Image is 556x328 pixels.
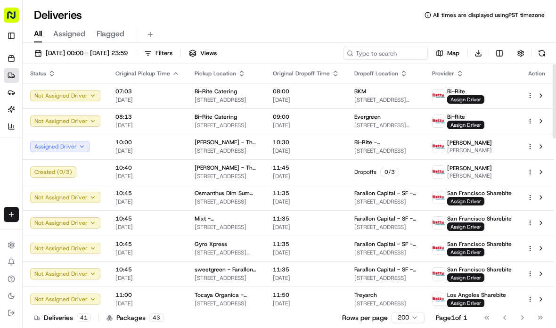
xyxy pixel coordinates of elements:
[155,49,172,57] span: Filters
[433,166,445,178] img: betty.jpg
[354,189,417,197] span: Farallon Capital - SF - Floor Floor 19
[354,70,398,77] span: Dropoff Location
[25,61,155,71] input: Clear
[433,191,445,204] img: betty.jpg
[115,249,180,256] span: [DATE]
[115,88,180,95] span: 07:03
[273,240,339,248] span: 11:35
[273,274,339,282] span: [DATE]
[34,313,91,322] div: Deliveries
[354,215,417,222] span: Farallon Capital - SF - Floor Floor 19
[115,223,180,231] span: [DATE]
[30,192,100,203] button: Not Assigned Driver
[447,273,484,282] span: Assign Driver
[6,181,76,198] a: 📗Knowledge Base
[9,137,25,152] img: bettytllc
[273,139,339,146] span: 10:30
[273,164,339,172] span: 11:45
[273,88,339,95] span: 08:00
[30,70,46,77] span: Status
[354,274,417,282] span: [STREET_ADDRESS]
[149,313,164,322] div: 43
[195,172,258,180] span: [STREET_ADDRESS]
[432,70,454,77] span: Provider
[273,300,339,307] span: [DATE]
[30,294,100,305] button: Not Assigned Driver
[447,172,492,180] span: [PERSON_NAME]
[115,291,180,299] span: 11:00
[195,249,258,256] span: [STREET_ADDRESS][PERSON_NAME]
[433,217,445,229] img: betty.jpg
[185,47,221,60] button: Views
[30,115,100,127] button: Not Assigned Driver
[447,88,465,95] span: Bi-Rite
[447,291,506,299] span: Los Angeles Sharebite
[195,198,258,205] span: [STREET_ADDRESS]
[447,113,465,121] span: Bi-Rite
[433,268,445,280] img: betty.jpg
[115,122,180,129] span: [DATE]
[447,139,492,147] span: [PERSON_NAME]
[30,141,90,152] button: Assigned Driver
[115,139,180,146] span: 10:00
[195,291,258,299] span: Tocaya Organica - [GEOGRAPHIC_DATA]
[115,113,180,121] span: 08:13
[9,186,17,194] div: 📗
[354,223,417,231] span: [STREET_ADDRESS]
[447,248,484,256] span: Assign Driver
[354,122,417,129] span: [STREET_ADDRESS][PERSON_NAME]
[29,146,52,154] span: bettytllc
[354,300,417,307] span: [STREET_ADDRESS]
[115,164,180,172] span: 10:40
[115,266,180,273] span: 10:45
[433,11,545,19] span: All times are displayed using PST timezone
[447,49,459,57] span: Map
[433,90,445,102] img: betty.jpg
[94,208,114,215] span: Pylon
[30,268,100,279] button: Not Assigned Driver
[115,70,170,77] span: Original Pickup Time
[77,313,91,322] div: 41
[447,95,484,104] span: Assign Driver
[9,90,26,107] img: 1736555255976-a54dd68f-1ca7-489b-9aae-adbdc363a1c4
[140,47,177,60] button: Filters
[273,266,339,273] span: 11:35
[273,291,339,299] span: 11:50
[273,223,339,231] span: [DATE]
[195,240,227,248] span: Gyro Xpress
[115,172,180,180] span: [DATE]
[200,49,217,57] span: Views
[20,90,37,107] img: 5e9a9d7314ff4150bce227a61376b483.jpg
[115,189,180,197] span: 10:45
[354,113,381,121] span: Evergreen
[273,122,339,129] span: [DATE]
[195,266,258,273] span: sweetgreen - Farallon Capital
[9,123,63,130] div: Past conversations
[115,96,180,104] span: [DATE]
[42,90,155,99] div: Start new chat
[342,313,388,322] p: Rows per page
[115,147,180,155] span: [DATE]
[195,164,258,172] span: [PERSON_NAME] - The Mill
[195,113,237,121] span: Bi-Rite Catering
[19,185,72,195] span: Knowledge Base
[195,96,258,104] span: [STREET_ADDRESS]
[354,147,417,155] span: [STREET_ADDRESS]
[447,299,484,307] span: Assign Driver
[354,291,377,299] span: Treyarch
[195,88,237,95] span: Bi-Rite Catering
[195,223,258,231] span: [STREET_ADDRESS]
[9,9,28,28] img: Nash
[195,300,258,307] span: [STREET_ADDRESS]
[273,147,339,155] span: [DATE]
[380,168,399,176] div: 0 / 3
[354,198,417,205] span: [STREET_ADDRESS]
[354,96,417,104] span: [STREET_ADDRESS][PERSON_NAME]
[195,147,258,155] span: [STREET_ADDRESS]
[34,8,82,23] h1: Deliveries
[106,313,164,322] div: Packages
[433,115,445,127] img: betty.jpg
[195,215,258,222] span: Mixt - [STREET_ADDRESS]
[447,266,512,273] span: San Francisco Sharebite
[433,242,445,254] img: betty.jpg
